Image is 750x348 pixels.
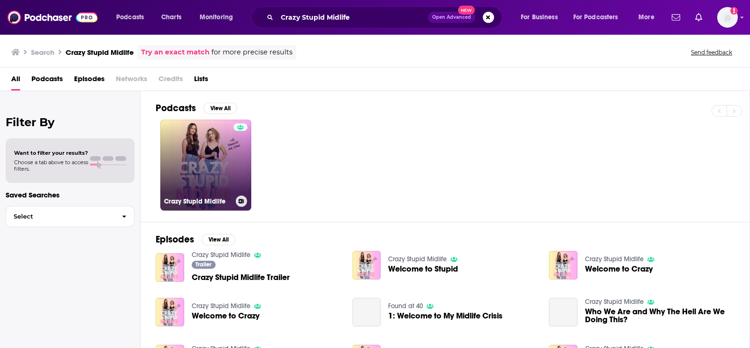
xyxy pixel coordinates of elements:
[193,10,245,25] button: open menu
[156,298,184,326] img: Welcome to Crazy
[521,11,558,24] span: For Business
[156,234,194,245] h2: Episodes
[156,253,184,282] img: Crazy Stupid Midlife Trailer
[6,206,135,227] button: Select
[6,190,135,199] p: Saved Searches
[585,298,644,306] a: Crazy Stupid Midlife
[585,308,735,324] a: Who We Are and Why The Hell Are We Doing This?
[203,103,237,114] button: View All
[116,71,147,91] span: Networks
[585,255,644,263] a: Crazy Stupid Midlife
[388,302,423,310] a: Found at 40
[74,71,105,91] a: Episodes
[632,10,666,25] button: open menu
[211,47,292,58] span: for more precise results
[14,150,88,156] span: Want to filter your results?
[458,6,475,15] span: New
[192,273,290,281] a: Crazy Stupid Midlife Trailer
[192,251,250,259] a: Crazy Stupid Midlife
[31,71,63,91] a: Podcasts
[156,102,237,114] a: PodcastsView All
[164,197,232,205] h3: Crazy Stupid Midlife
[585,265,653,273] a: Welcome to Crazy
[7,8,97,26] img: Podchaser - Follow, Share and Rate Podcasts
[14,159,88,172] span: Choose a tab above to access filters.
[717,7,738,28] span: Logged in as nicole.koremenos
[6,115,135,129] h2: Filter By
[200,11,233,24] span: Monitoring
[549,251,577,280] img: Welcome to Crazy
[277,10,428,25] input: Search podcasts, credits, & more...
[155,10,187,25] a: Charts
[549,298,577,326] a: Who We Are and Why The Hell Are We Doing This?
[514,10,570,25] button: open menu
[161,11,181,24] span: Charts
[160,120,251,211] a: Crazy Stupid Midlife
[31,48,54,57] h3: Search
[192,302,250,310] a: Crazy Stupid Midlife
[192,312,260,320] a: Welcome to Crazy
[691,9,706,25] a: Show notifications dropdown
[428,12,475,23] button: Open AdvancedNew
[573,11,618,24] span: For Podcasters
[6,213,114,219] span: Select
[388,265,458,273] a: Welcome to Stupid
[141,47,210,58] a: Try an exact match
[352,298,381,326] a: 1: Welcome to My Midlife Crisis
[260,7,511,28] div: Search podcasts, credits, & more...
[668,9,684,25] a: Show notifications dropdown
[730,7,738,15] svg: Add a profile image
[156,234,235,245] a: EpisodesView All
[158,71,183,91] span: Credits
[638,11,654,24] span: More
[156,102,196,114] h2: Podcasts
[388,255,447,263] a: Crazy Stupid Midlife
[352,251,381,280] img: Welcome to Stupid
[717,7,738,28] img: User Profile
[688,48,735,56] button: Send feedback
[717,7,738,28] button: Show profile menu
[567,10,632,25] button: open menu
[116,11,144,24] span: Podcasts
[432,15,471,20] span: Open Advanced
[195,262,211,267] span: Trailer
[110,10,156,25] button: open menu
[11,71,20,91] a: All
[194,71,208,91] a: Lists
[202,234,235,245] button: View All
[66,48,134,57] h3: Crazy Stupid Midlife
[388,312,502,320] a: 1: Welcome to My Midlife Crisis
